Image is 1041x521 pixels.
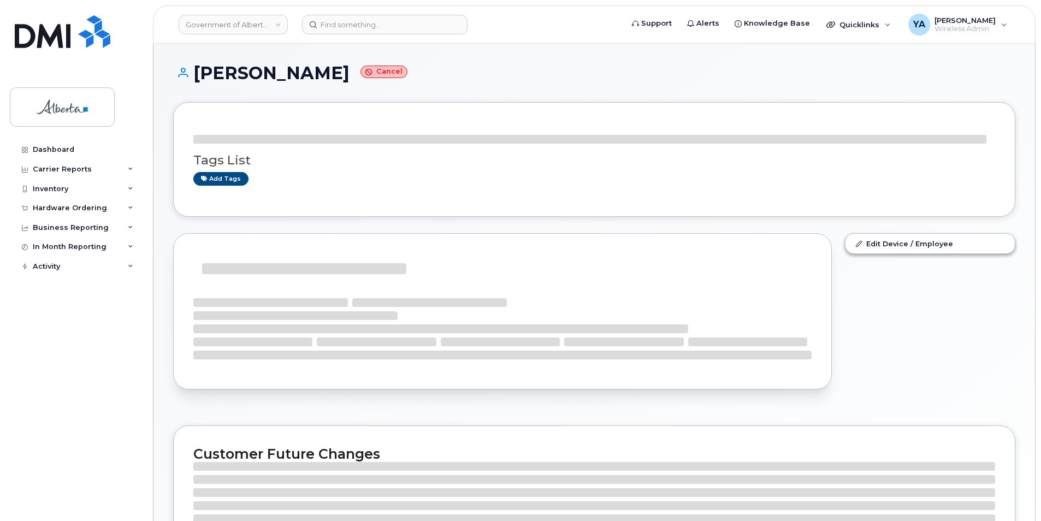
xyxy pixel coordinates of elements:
[193,153,995,167] h3: Tags List
[173,63,1015,82] h1: [PERSON_NAME]
[845,234,1015,253] a: Edit Device / Employee
[193,172,249,186] a: Add tags
[360,66,407,78] small: Cancel
[193,446,995,462] h2: Customer Future Changes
